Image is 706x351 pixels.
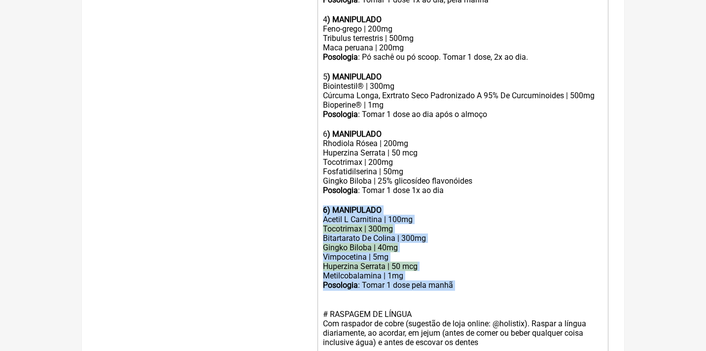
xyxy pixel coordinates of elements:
div: Rhodiola Rósea | 200mg [323,139,603,148]
div: Huperzina Serrata | 50 mcg [323,148,603,157]
strong: Posologia [323,52,358,62]
strong: ) MANIPULADO [327,15,382,24]
div: : Pó sachê ou pó scoop. Tomar 1 dose, 2x ao dia. ㅤ [323,52,603,72]
div: 5 [323,72,603,81]
div: Maca peruana | 200mg [323,43,603,52]
div: Tocotrimax | 200mg [323,157,603,167]
div: Tribulus terrestris | 500mg [323,34,603,43]
del: Tocotrimax | 300mg [323,224,393,234]
del: Gingko Biloba | 40mg [323,243,398,252]
div: Cúrcuma Longa, Exrtrato Seco Padronizado A 95% De Curcuminoides | 500mg [323,91,603,100]
del: Huperzina Serrata | 50 mcg [323,262,418,271]
strong: ) MANIPULADO [327,129,382,139]
strong: Posologia [323,186,358,195]
div: Feno-grego | 200mg [323,24,603,34]
div: Bioperine® | 1mg [323,100,603,110]
div: Acetil L Carnitina | 100mg [323,215,603,224]
strong: 6) MANIPULADO [323,205,382,215]
div: : Tomar 1 dose pela manhã ㅤ [323,280,603,291]
div: Metilcobalamina | 1mg [323,271,603,280]
div: : Tomar 1 dose 1x ao dia ㅤ [323,186,603,205]
div: 4 [323,15,603,24]
strong: Posologia [323,280,358,290]
div: Fosfatidilserina | 50mg [323,167,603,176]
div: Vimpocetina | 5mg [323,252,603,262]
div: : Tomar 1 dose ao dia após o almoço ㅤ 6 [323,110,603,139]
div: Biointestil® | 300mg [323,81,603,91]
div: Gingko Biloba | 25% glicosídeo flavonóides [323,176,603,186]
div: Bitartarato De Colina | 300mg [323,234,603,243]
strong: Posologia [323,110,358,119]
strong: ) MANIPULADO [327,72,382,81]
